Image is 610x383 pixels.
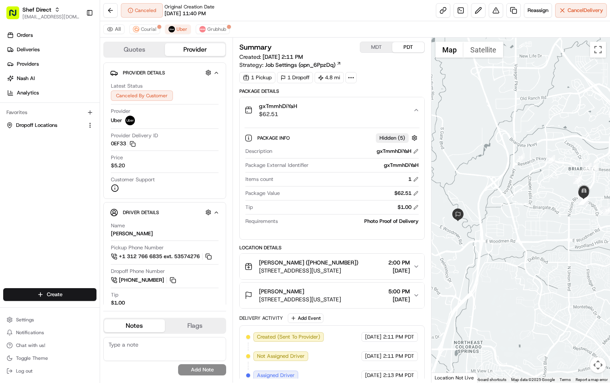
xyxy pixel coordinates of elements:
[263,53,303,60] span: [DATE] 2:11 PM
[239,53,303,61] span: Created:
[125,116,135,125] img: uber-new-logo.jpeg
[383,353,414,360] span: 2:11 PM PDT
[555,3,607,18] button: CancelDelivery
[259,110,297,118] span: $62.51
[376,133,419,143] button: Hidden (5)
[58,124,60,130] span: •
[36,76,131,84] div: Start new chat
[388,287,410,295] span: 5:00 PM
[528,7,548,14] span: Reassign
[22,14,80,20] button: [EMAIL_ADDRESS][DOMAIN_NAME]
[3,314,96,325] button: Settings
[104,43,165,56] button: Quotes
[257,372,295,379] span: Assigned Driver
[16,355,48,361] span: Toggle Theme
[17,89,39,96] span: Analytics
[257,333,320,341] span: Created (Sent To Provider)
[8,32,146,45] p: Welcome 👋
[464,42,503,58] button: Show satellite imagery
[590,42,606,58] button: Toggle fullscreen view
[524,3,552,18] button: Reassign
[111,222,125,229] span: Name
[388,259,410,267] span: 2:00 PM
[68,158,74,164] div: 💻
[110,66,219,79] button: Provider Details
[8,76,22,91] img: 1736555255976-a54dd68f-1ca7-489b-9aae-adbdc363a1c4
[245,176,273,183] span: Items count
[3,72,100,85] a: Nash AI
[121,3,163,18] button: Canceled
[165,4,215,10] span: Original Creation Date
[17,46,40,53] span: Deliveries
[76,157,128,165] span: API Documentation
[165,24,191,34] button: Uber
[199,26,206,32] img: 5e692f75ce7d37001a5d71f1
[141,26,157,32] span: Courial
[22,6,51,14] button: Shef Direct
[590,163,598,172] div: 6
[560,377,571,382] a: Terms (opens in new tab)
[245,148,272,155] span: Description
[392,42,424,52] button: PDT
[111,117,122,124] span: Uber
[288,313,323,323] button: Add Event
[6,122,84,129] a: Dropoff Locations
[3,365,96,377] button: Log out
[245,204,253,211] span: Tip
[377,148,419,155] div: gxTmmhDiYaH
[111,244,164,251] span: Pickup Phone Number
[3,43,100,56] a: Deliveries
[47,291,62,298] span: Create
[111,230,153,237] div: [PERSON_NAME]
[119,253,200,260] span: +1 312 766 6835 ext. 53574276
[17,75,35,82] span: Nash AI
[16,342,45,349] span: Chat with us!
[315,72,344,83] div: 4.8 mi
[240,123,424,239] div: gxTmmhDiYaH$62.51
[110,206,219,219] button: Driver Details
[431,373,478,383] div: Location Not Live
[133,26,139,32] img: couriallogo.png
[8,8,24,24] img: Nash
[568,7,603,14] span: Cancel Delivery
[281,218,419,225] div: Photo Proof of Delivery
[245,162,309,169] span: Package External Identifier
[259,287,304,295] span: [PERSON_NAME]
[408,176,419,183] div: 1
[312,162,419,169] div: gxTmmhDiYaH
[573,175,582,184] div: 23
[360,42,392,52] button: MDT
[257,135,291,141] span: Package Info
[16,317,34,323] span: Settings
[25,124,56,130] span: Shef Support
[64,154,132,168] a: 💻API Documentation
[111,291,118,299] span: Tip
[3,29,100,42] a: Orders
[239,245,425,251] div: Location Details
[8,158,14,164] div: 📗
[169,26,175,32] img: uber-new-logo.jpeg
[111,252,213,261] a: +1 312 766 6835 ext. 53574276
[103,24,124,34] button: All
[62,124,78,130] span: [DATE]
[3,353,96,364] button: Toggle Theme
[17,76,31,91] img: 8571987876998_91fb9ceb93ad5c398215_72.jpg
[583,163,592,172] div: 22
[580,195,588,204] div: 25
[177,26,187,32] span: Uber
[277,72,313,83] div: 1 Dropoff
[433,372,460,383] img: Google
[3,288,96,301] button: Create
[165,43,226,56] button: Provider
[17,32,33,39] span: Orders
[16,329,44,336] span: Notifications
[239,88,425,94] div: Package Details
[240,283,424,308] button: [PERSON_NAME][STREET_ADDRESS][US_STATE]5:00 PM[DATE]
[259,102,297,110] span: gxTmmhDiYaH
[56,176,97,183] a: Powered byPylon
[365,333,381,341] span: [DATE]
[3,58,100,70] a: Providers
